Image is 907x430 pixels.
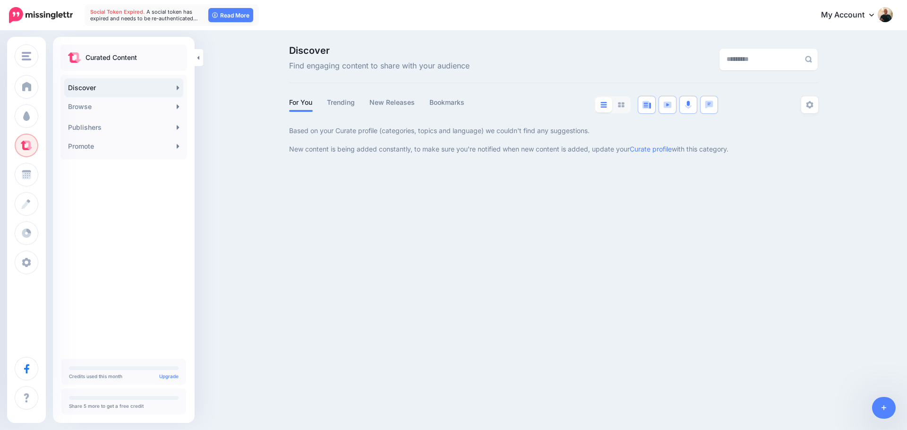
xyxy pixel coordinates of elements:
[600,102,607,108] img: list-blue.png
[289,60,470,72] span: Find engaging content to share with your audience
[805,56,812,63] img: search-grey-6.png
[642,101,651,109] img: article-blue.png
[685,101,692,109] img: microphone.png
[64,97,183,116] a: Browse
[22,52,31,60] img: menu.png
[429,97,465,108] a: Bookmarks
[705,101,713,109] img: chat-square-blue.png
[86,52,137,63] p: Curated Content
[327,97,355,108] a: Trending
[630,145,672,153] a: Curate profile
[663,101,672,108] img: video-blue.png
[618,102,625,108] img: grid-grey.png
[289,125,818,136] p: Based on your Curate profile (categories, topics and language) we couldn't find any suggestions.
[812,4,893,27] a: My Account
[289,143,818,154] p: New content is being added constantly, to make sure you're notified when new content is added, up...
[289,46,470,55] span: Discover
[369,97,415,108] a: New Releases
[90,8,145,15] span: Social Token Expired.
[64,78,183,97] a: Discover
[90,8,198,22] span: A social token has expired and needs to be re-authenticated…
[68,52,81,63] img: curate.png
[9,7,73,23] img: Missinglettr
[64,137,183,156] a: Promote
[289,97,313,108] a: For You
[64,118,183,137] a: Publishers
[208,8,253,22] a: Read More
[806,101,813,109] img: settings-grey.png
